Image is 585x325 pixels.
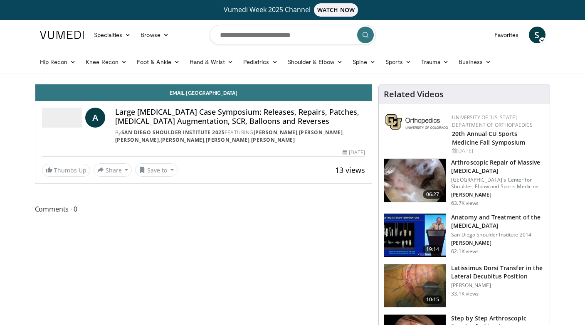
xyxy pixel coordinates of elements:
[160,136,205,143] a: [PERSON_NAME]
[451,240,545,246] p: [PERSON_NAME]
[343,149,365,156] div: [DATE]
[314,3,358,17] span: WATCH NOW
[451,248,479,255] p: 62.1K views
[254,129,298,136] a: [PERSON_NAME]
[35,84,372,101] a: Email [GEOGRAPHIC_DATA]
[132,54,185,70] a: Foot & Ankle
[121,129,225,136] a: San Diego Shoulder Institute 2025
[115,108,365,126] h4: Large [MEDICAL_DATA] Case Symposium: Releases, Repairs, Patches, [MEDICAL_DATA] Augmentation, SCR...
[206,136,250,143] a: [PERSON_NAME]
[416,54,454,70] a: Trauma
[423,295,443,304] span: 10:15
[451,291,479,297] p: 33.1K views
[452,130,525,146] a: 20th Annual CU Sports Medicine Fall Symposium
[384,214,446,257] img: 58008271-3059-4eea-87a5-8726eb53a503.150x105_q85_crop-smart_upscale.jpg
[451,200,479,207] p: 63.7K views
[452,147,543,155] div: [DATE]
[380,54,416,70] a: Sports
[81,54,132,70] a: Knee Recon
[89,27,136,43] a: Specialties
[384,89,444,99] h4: Related Videos
[384,264,446,308] img: 38501_0000_3.png.150x105_q85_crop-smart_upscale.jpg
[385,114,448,130] img: 355603a8-37da-49b6-856f-e00d7e9307d3.png.150x105_q85_autocrop_double_scale_upscale_version-0.2.png
[529,27,546,43] a: S
[299,129,343,136] a: [PERSON_NAME]
[283,54,348,70] a: Shoulder & Elbow
[115,136,159,143] a: [PERSON_NAME]
[94,163,132,177] button: Share
[451,158,545,175] h3: Arthroscopic Repair of Massive [MEDICAL_DATA]
[42,164,90,177] a: Thumbs Up
[451,213,545,230] h3: Anatomy and Treatment of the [MEDICAL_DATA]
[384,213,545,257] a: 19:14 Anatomy and Treatment of the [MEDICAL_DATA] San Diego Shoulder Institute 2014 [PERSON_NAME]...
[41,3,544,17] a: Vumedi Week 2025 ChannelWATCH NOW
[489,27,524,43] a: Favorites
[185,54,238,70] a: Hand & Wrist
[210,25,376,45] input: Search topics, interventions
[423,245,443,254] span: 19:14
[238,54,283,70] a: Pediatrics
[451,192,545,198] p: [PERSON_NAME]
[35,54,81,70] a: Hip Recon
[384,159,446,202] img: 281021_0002_1.png.150x105_q85_crop-smart_upscale.jpg
[135,163,178,177] button: Save to
[451,282,545,289] p: [PERSON_NAME]
[384,158,545,207] a: 06:27 Arthroscopic Repair of Massive [MEDICAL_DATA] [GEOGRAPHIC_DATA]'s Center for Shoulder, Elbo...
[451,264,545,281] h3: Latissimus Dorsi Transfer in the Lateral Decubitus Position
[452,114,533,128] a: University of [US_STATE] Department of Orthopaedics
[384,264,545,308] a: 10:15 Latissimus Dorsi Transfer in the Lateral Decubitus Position [PERSON_NAME] 33.1K views
[35,204,373,214] span: Comments 0
[136,27,174,43] a: Browse
[451,231,545,238] p: San Diego Shoulder Institute 2014
[40,31,84,39] img: VuMedi Logo
[451,177,545,190] p: [GEOGRAPHIC_DATA]'s Center for Shoulder, Elbow and Sports Medicine
[335,165,365,175] span: 13 views
[423,190,443,199] span: 06:27
[115,129,365,144] div: By FEATURING , , , , ,
[348,54,380,70] a: Spine
[42,108,82,128] img: San Diego Shoulder Institute 2025
[454,54,496,70] a: Business
[85,108,105,128] a: A
[251,136,295,143] a: [PERSON_NAME]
